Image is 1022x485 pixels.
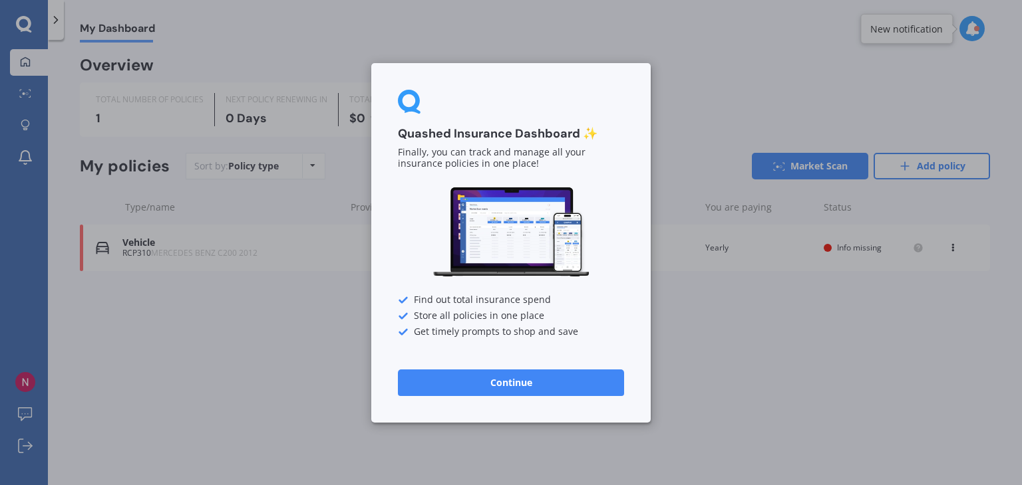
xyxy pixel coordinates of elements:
div: Get timely prompts to shop and save [398,326,624,337]
button: Continue [398,369,624,395]
h3: Quashed Insurance Dashboard ✨ [398,126,624,142]
p: Finally, you can track and manage all your insurance policies in one place! [398,147,624,169]
div: Store all policies in one place [398,310,624,321]
img: Dashboard [431,185,591,279]
div: Find out total insurance spend [398,294,624,305]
